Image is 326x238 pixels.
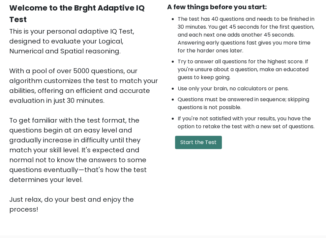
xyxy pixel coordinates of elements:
[175,136,222,149] button: Start the Test
[178,115,317,131] li: If you're not satisfied with your results, you have the option to retake the test with a new set ...
[9,26,159,214] div: This is your personal adaptive IQ Test, designed to evaluate your Logical, Numerical and Spatial ...
[178,96,317,111] li: Questions must be answered in sequence; skipping questions is not possible.
[178,15,317,55] li: The test has 40 questions and needs to be finished in 30 minutes. You get 45 seconds for the firs...
[178,85,317,93] li: Use only your brain, no calculators or pens.
[9,2,145,25] b: Welcome to the Brght Adaptive IQ Test
[167,2,317,12] div: A few things before you start:
[178,58,317,81] li: Try to answer all questions for the highest score. If you're unsure about a question, make an edu...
